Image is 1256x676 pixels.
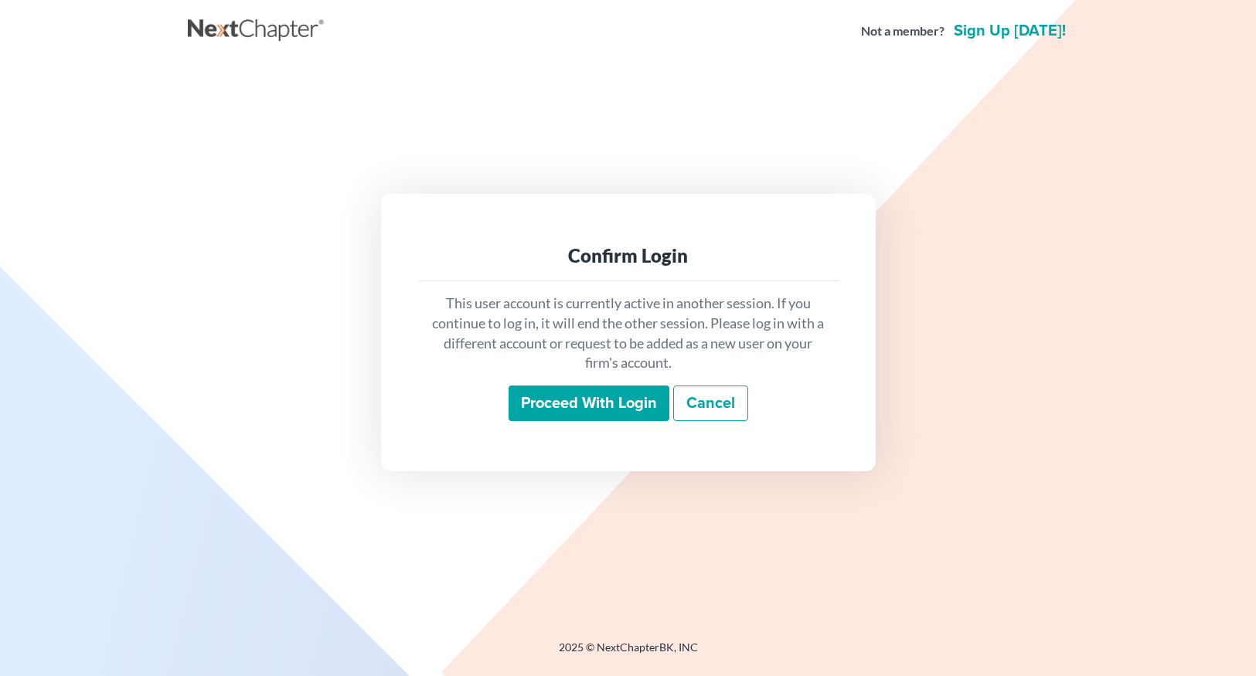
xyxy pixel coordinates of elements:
[673,386,748,421] a: Cancel
[431,294,826,373] p: This user account is currently active in another session. If you continue to log in, it will end ...
[861,22,945,40] strong: Not a member?
[509,386,669,421] input: Proceed with login
[951,23,1069,39] a: Sign up [DATE]!
[188,640,1069,668] div: 2025 © NextChapterBK, INC
[431,243,826,268] div: Confirm Login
